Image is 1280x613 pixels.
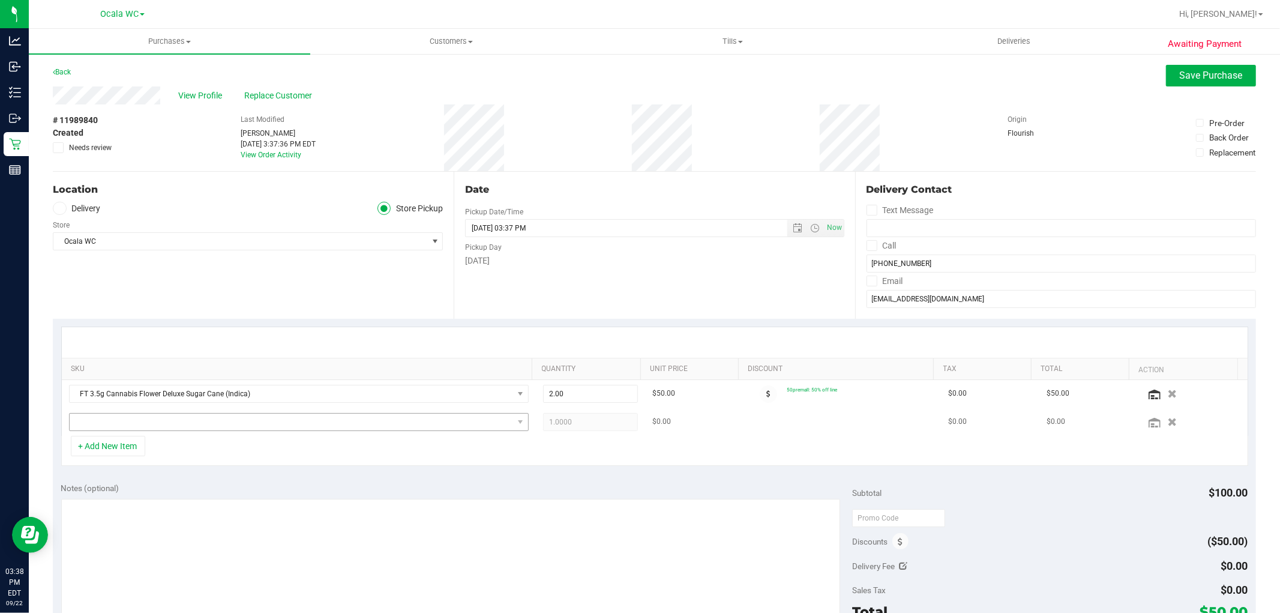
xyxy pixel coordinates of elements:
iframe: Resource center [12,517,48,553]
label: Email [867,273,903,290]
label: Pickup Date/Time [465,207,523,217]
div: Replacement [1209,146,1255,159]
a: Purchases [29,29,310,54]
a: Unit Price [650,364,733,374]
p: 03:38 PM EDT [5,566,23,599]
span: Customers [311,36,591,47]
a: Customers [310,29,592,54]
label: Pickup Day [465,242,502,253]
span: Subtotal [852,488,882,498]
span: # 11989840 [53,114,98,127]
span: Open the time view [805,223,825,233]
inline-svg: Reports [9,164,21,176]
div: Delivery Contact [867,183,1256,197]
span: Delivery Fee [852,561,895,571]
span: View Profile [178,89,226,102]
span: Awaiting Payment [1168,37,1242,51]
div: Back Order [1209,131,1249,143]
span: select [427,233,442,250]
a: Discount [748,364,929,374]
div: Flourish [1008,128,1068,139]
span: Hi, [PERSON_NAME]! [1179,9,1257,19]
inline-svg: Outbound [9,112,21,124]
div: Location [53,183,443,197]
label: Text Message [867,202,934,219]
span: ($50.00) [1208,535,1248,548]
span: $100.00 [1209,486,1248,499]
div: [DATE] [465,255,844,267]
label: Call [867,237,897,255]
inline-svg: Retail [9,138,21,150]
span: Open the date view [787,223,808,233]
span: 50premall: 50% off line [787,387,837,393]
inline-svg: Inventory [9,86,21,98]
label: Delivery [53,202,101,216]
a: SKU [71,364,527,374]
a: Deliveries [873,29,1155,54]
i: Edit Delivery Fee [900,562,908,570]
input: 2.00 [544,385,637,402]
span: $50.00 [1047,388,1069,399]
a: View Order Activity [241,151,301,159]
div: Date [465,183,844,197]
span: Ocala WC [100,9,139,19]
span: Created [53,127,83,139]
input: Format: (999) 999-9999 [867,255,1256,273]
div: [DATE] 3:37:36 PM EDT [241,139,316,149]
span: Discounts [852,531,888,552]
span: Replace Customer [244,89,316,102]
span: Sales Tax [852,585,886,595]
inline-svg: Analytics [9,35,21,47]
span: $0.00 [948,388,967,399]
label: Store [53,220,70,231]
span: Ocala WC [53,233,427,250]
th: Action [1129,358,1237,380]
p: 09/22 [5,599,23,608]
input: Promo Code [852,509,945,527]
span: $0.00 [1047,416,1065,427]
span: $0.00 [1221,584,1248,596]
button: Save Purchase [1166,65,1256,86]
span: NO DATA FOUND [69,385,529,403]
span: Set Current date [824,219,844,237]
input: Format: (999) 999-9999 [867,219,1256,237]
span: Notes (optional) [61,483,119,493]
a: Quantity [542,364,636,374]
a: Tax [943,364,1027,374]
span: $0.00 [948,416,967,427]
a: Back [53,68,71,76]
label: Store Pickup [377,202,443,216]
label: Last Modified [241,114,284,125]
button: + Add New Item [71,436,145,456]
a: Tills [592,29,873,54]
span: Needs review [69,142,112,153]
div: Pre-Order [1209,117,1245,129]
span: Deliveries [981,36,1047,47]
span: NO DATA FOUND [69,413,529,431]
div: [PERSON_NAME] [241,128,316,139]
label: Origin [1008,114,1027,125]
a: Total [1041,364,1124,374]
span: $0.00 [652,416,671,427]
span: $0.00 [1221,560,1248,572]
span: Tills [592,36,873,47]
inline-svg: Inbound [9,61,21,73]
span: FT 3.5g Cannabis Flower Deluxe Sugar Cane (Indica) [70,385,513,402]
span: Save Purchase [1180,70,1243,81]
span: Purchases [29,36,310,47]
span: $50.00 [652,388,675,399]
